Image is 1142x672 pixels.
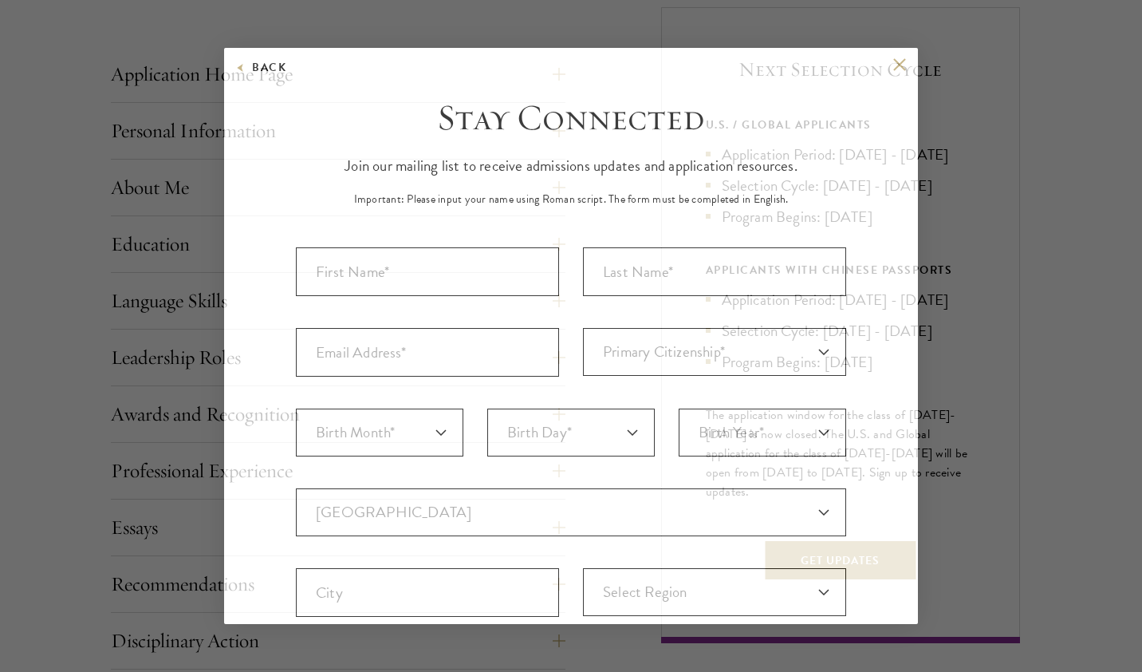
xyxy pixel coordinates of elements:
[583,328,846,377] div: Primary Citizenship*
[679,409,846,457] select: Year
[296,409,463,457] select: Month
[296,247,559,296] input: First Name*
[583,247,846,296] div: Last Name (Family Name)*
[296,568,559,617] input: City
[236,57,286,77] button: Back
[345,152,797,179] p: Join our mailing list to receive admissions updates and application resources.
[296,409,846,488] div: Birthdate*
[583,247,846,296] input: Last Name*
[437,96,705,140] h3: Stay Connected
[354,191,789,208] p: Important: Please input your name using Roman script. The form must be completed in English.
[296,328,559,377] input: Email Address*
[487,409,655,457] select: Day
